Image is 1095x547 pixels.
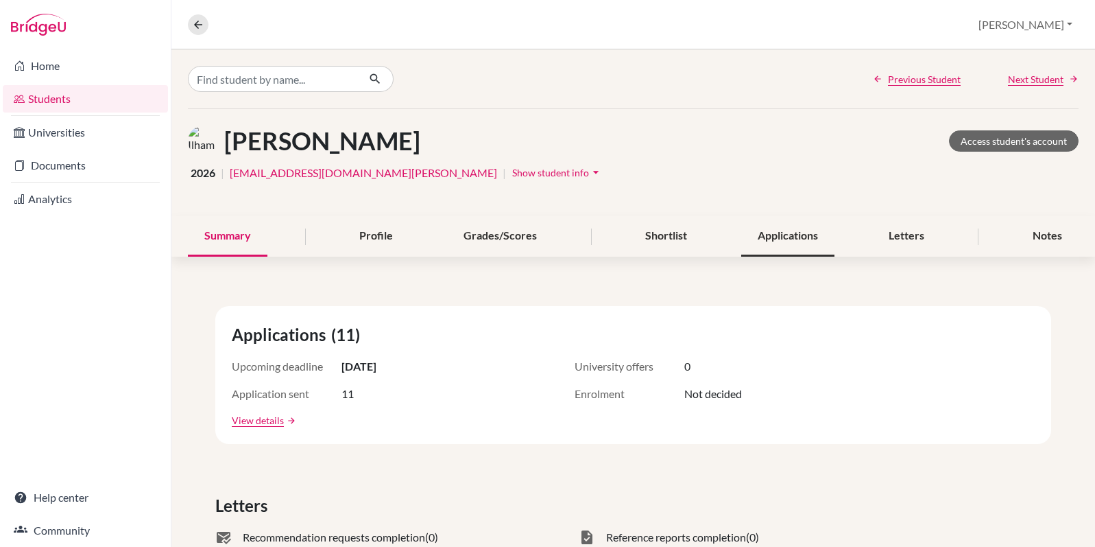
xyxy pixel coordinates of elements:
[341,386,354,402] span: 11
[215,529,232,546] span: mark_email_read
[949,130,1079,152] a: Access student's account
[589,165,603,179] i: arrow_drop_down
[188,216,267,257] div: Summary
[232,323,331,347] span: Applications
[284,416,296,426] a: arrow_forward
[3,152,168,179] a: Documents
[221,165,224,181] span: |
[232,413,284,428] a: View details
[191,165,215,181] span: 2026
[684,358,690,375] span: 0
[575,386,684,402] span: Enrolment
[232,358,341,375] span: Upcoming deadline
[341,358,376,375] span: [DATE]
[512,162,603,183] button: Show student infoarrow_drop_down
[629,216,703,257] div: Shortlist
[447,216,553,257] div: Grades/Scores
[3,119,168,146] a: Universities
[972,12,1079,38] button: [PERSON_NAME]
[872,216,941,257] div: Letters
[343,216,409,257] div: Profile
[3,52,168,80] a: Home
[3,85,168,113] a: Students
[575,358,684,375] span: University offers
[331,323,365,347] span: (11)
[684,386,742,402] span: Not decided
[188,66,358,92] input: Find student by name...
[3,484,168,511] a: Help center
[1008,72,1079,86] a: Next Student
[232,386,341,402] span: Application sent
[888,72,961,86] span: Previous Student
[746,529,759,546] span: (0)
[230,165,497,181] a: [EMAIL_ADDRESS][DOMAIN_NAME][PERSON_NAME]
[215,493,273,518] span: Letters
[606,529,746,546] span: Reference reports completion
[224,126,420,156] h1: [PERSON_NAME]
[579,529,595,546] span: task
[425,529,438,546] span: (0)
[188,126,219,156] img: Ilham Muradov's avatar
[1016,216,1079,257] div: Notes
[741,216,834,257] div: Applications
[503,165,506,181] span: |
[1008,72,1063,86] span: Next Student
[3,185,168,213] a: Analytics
[243,529,425,546] span: Recommendation requests completion
[3,517,168,544] a: Community
[873,72,961,86] a: Previous Student
[11,14,66,36] img: Bridge-U
[512,167,589,178] span: Show student info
